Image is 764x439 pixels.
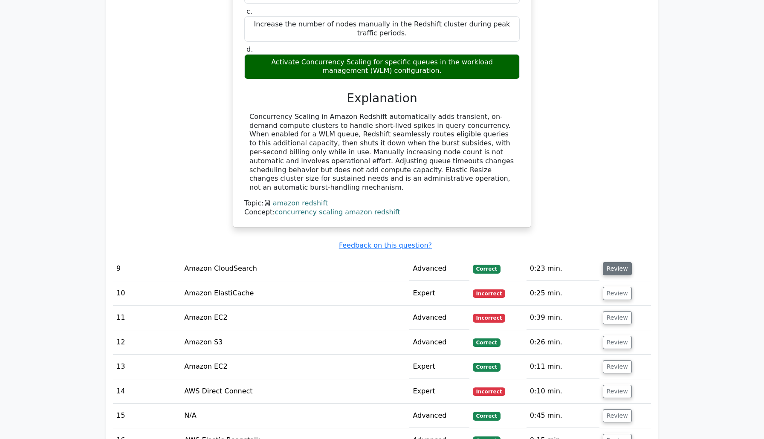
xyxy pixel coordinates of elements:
[113,306,181,330] td: 11
[181,281,409,306] td: Amazon ElastiCache
[473,265,501,273] span: Correct
[527,404,599,428] td: 0:45 min.
[244,54,520,80] div: Activate Concurrency Scaling for specific queues in the workload management (WLM) configuration.
[273,199,328,207] a: amazon redshift
[181,306,409,330] td: Amazon EC2
[473,387,506,396] span: Incorrect
[409,330,469,355] td: Advanced
[244,208,520,217] div: Concept:
[527,257,599,281] td: 0:23 min.
[181,404,409,428] td: N/A
[527,379,599,404] td: 0:10 min.
[603,336,632,349] button: Review
[181,355,409,379] td: Amazon EC2
[113,257,181,281] td: 9
[527,330,599,355] td: 0:26 min.
[409,281,469,306] td: Expert
[113,281,181,306] td: 10
[339,241,432,249] a: Feedback on this question?
[409,355,469,379] td: Expert
[409,404,469,428] td: Advanced
[113,330,181,355] td: 12
[603,360,632,373] button: Review
[473,412,501,420] span: Correct
[244,199,520,208] div: Topic:
[473,338,501,347] span: Correct
[181,257,409,281] td: Amazon CloudSearch
[249,113,515,192] div: Concurrency Scaling in Amazon Redshift automatically adds transient, on-demand compute clusters t...
[113,379,181,404] td: 14
[249,91,515,106] h3: Explanation
[409,379,469,404] td: Expert
[603,409,632,422] button: Review
[473,289,506,298] span: Incorrect
[473,314,506,322] span: Incorrect
[409,306,469,330] td: Advanced
[246,45,253,53] span: d.
[527,355,599,379] td: 0:11 min.
[246,7,252,15] span: c.
[113,355,181,379] td: 13
[527,281,599,306] td: 0:25 min.
[181,379,409,404] td: AWS Direct Connect
[244,16,520,42] div: Increase the number of nodes manually in the Redshift cluster during peak traffic periods.
[275,208,400,216] a: concurrency scaling amazon redshift
[473,363,501,371] span: Correct
[181,330,409,355] td: Amazon S3
[409,257,469,281] td: Advanced
[603,287,632,300] button: Review
[527,306,599,330] td: 0:39 min.
[603,385,632,398] button: Review
[113,404,181,428] td: 15
[603,311,632,324] button: Review
[603,262,632,275] button: Review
